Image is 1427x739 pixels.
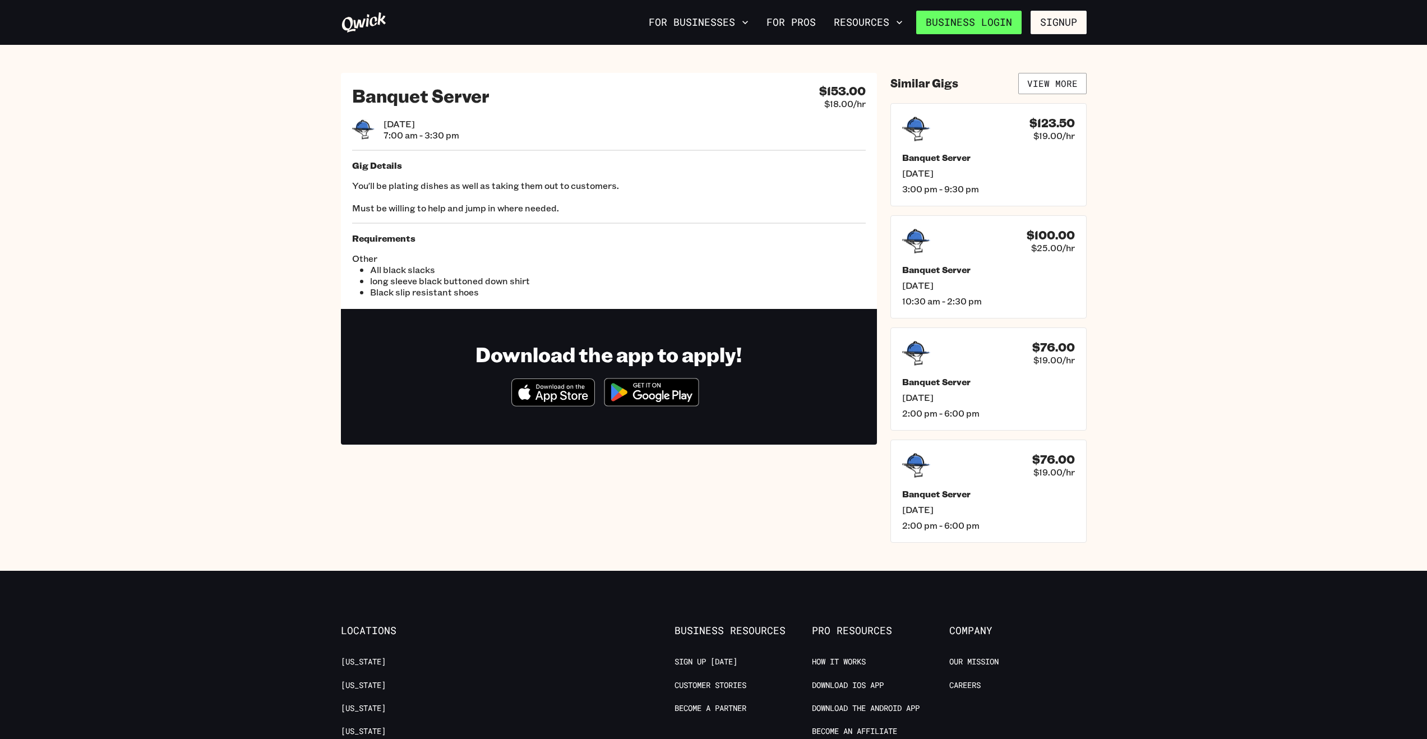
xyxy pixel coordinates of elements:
h4: $76.00 [1032,452,1075,467]
a: How it Works [812,657,866,667]
a: Sign up [DATE] [675,657,737,667]
span: Locations [341,625,478,637]
a: Business Login [916,11,1022,34]
a: $123.50$19.00/hrBanquet Server[DATE]3:00 pm - 9:30 pm [890,103,1087,206]
a: [US_STATE] [341,726,386,737]
h5: Banquet Server [902,152,1075,163]
p: You'll be plating dishes as well as taking them out to customers. Must be willing to help and jum... [352,180,866,214]
li: All black slacks [370,264,609,275]
span: [DATE] [384,118,459,130]
li: long sleeve black buttoned down shirt [370,275,609,287]
a: View More [1018,73,1087,94]
a: Our Mission [949,657,999,667]
span: [DATE] [902,168,1075,179]
span: Other [352,253,609,264]
h5: Gig Details [352,160,866,171]
span: $19.00/hr [1033,467,1075,478]
h2: Banquet Server [352,84,489,107]
a: Download the Android App [812,703,920,714]
a: Careers [949,680,981,691]
a: $76.00$19.00/hrBanquet Server[DATE]2:00 pm - 6:00 pm [890,440,1087,543]
span: 3:00 pm - 9:30 pm [902,183,1075,195]
a: Become a Partner [675,703,746,714]
span: $19.00/hr [1033,130,1075,141]
span: [DATE] [902,392,1075,403]
a: Customer stories [675,680,746,691]
button: For Businesses [644,13,753,32]
h4: $153.00 [819,84,866,98]
a: Become an Affiliate [812,726,897,737]
a: $100.00$25.00/hrBanquet Server[DATE]10:30 am - 2:30 pm [890,215,1087,318]
h5: Requirements [352,233,866,244]
button: Signup [1031,11,1087,34]
h4: $100.00 [1027,228,1075,242]
span: [DATE] [902,280,1075,291]
a: Download IOS App [812,680,884,691]
span: 10:30 am - 2:30 pm [902,295,1075,307]
a: For Pros [762,13,820,32]
li: Black slip resistant shoes [370,287,609,298]
img: Get it on Google Play [597,371,706,413]
a: [US_STATE] [341,680,386,691]
span: 2:00 pm - 6:00 pm [902,408,1075,419]
span: Pro Resources [812,625,949,637]
button: Resources [829,13,907,32]
h1: Download the app to apply! [475,341,742,367]
span: $19.00/hr [1033,354,1075,366]
h5: Banquet Server [902,264,1075,275]
h4: $76.00 [1032,340,1075,354]
span: $25.00/hr [1031,242,1075,253]
h4: Similar Gigs [890,76,958,90]
h5: Banquet Server [902,376,1075,387]
a: $76.00$19.00/hrBanquet Server[DATE]2:00 pm - 6:00 pm [890,327,1087,431]
a: [US_STATE] [341,703,386,714]
a: [US_STATE] [341,657,386,667]
span: 7:00 am - 3:30 pm [384,130,459,141]
span: [DATE] [902,504,1075,515]
a: Download on the App Store [511,397,595,409]
span: Business Resources [675,625,812,637]
span: 2:00 pm - 6:00 pm [902,520,1075,531]
span: Company [949,625,1087,637]
h5: Banquet Server [902,488,1075,500]
span: $18.00/hr [824,98,866,109]
h4: $123.50 [1029,116,1075,130]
